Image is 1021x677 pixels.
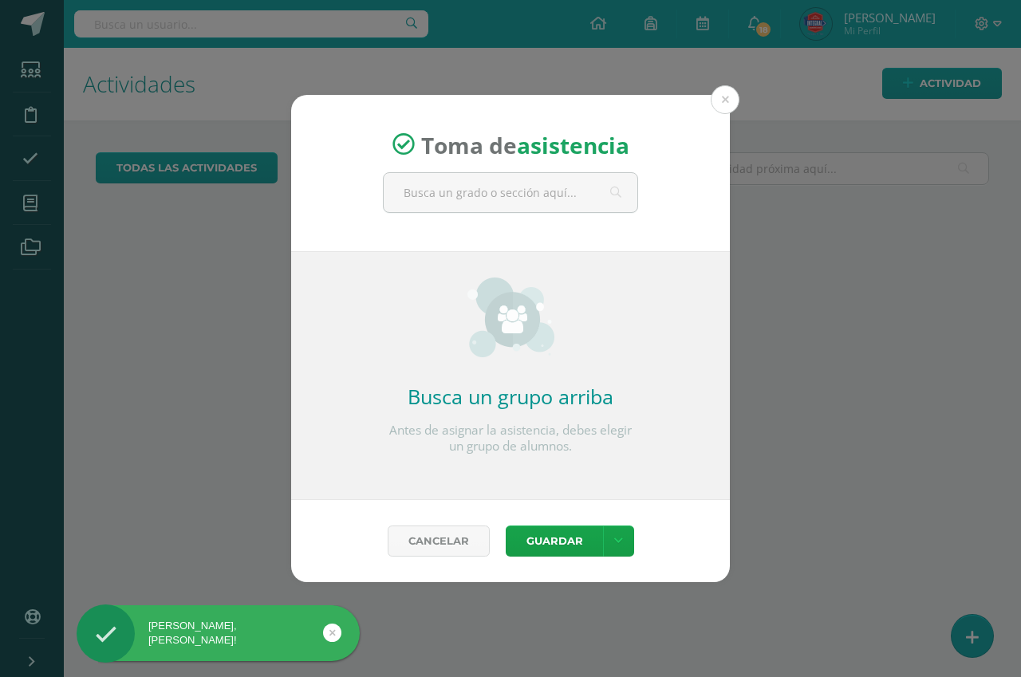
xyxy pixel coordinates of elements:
img: groups_small.png [467,277,554,357]
div: [PERSON_NAME], [PERSON_NAME]! [77,619,360,647]
span: Toma de [421,129,629,159]
p: Antes de asignar la asistencia, debes elegir un grupo de alumnos. [383,423,638,455]
button: Guardar [506,525,603,557]
h2: Busca un grupo arriba [383,383,638,410]
button: Close (Esc) [711,85,739,114]
input: Busca un grado o sección aquí... [384,173,637,212]
a: Cancelar [388,525,490,557]
strong: asistencia [517,129,629,159]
